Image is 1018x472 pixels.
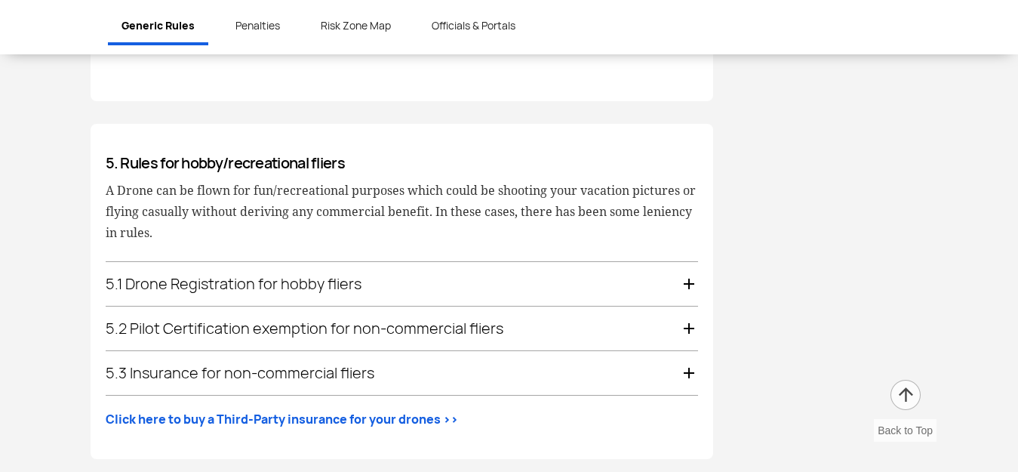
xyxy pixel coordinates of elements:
a: Risk Zone Map [307,9,404,42]
div: 5.3 Insurance for non-commercial fliers [106,351,698,395]
a: Penalties [222,9,294,42]
div: 5.2 Pilot Certification exemption for non-commercial fliers [106,307,698,350]
a: Officials & Portals [418,9,529,42]
img: ic_arrow-up.png [889,378,922,412]
div: Back to Top [874,419,936,442]
div: 5.1 Drone Registration for hobby fliers [106,262,698,306]
h4: 5. Rules for hobby/recreational fliers [106,154,698,172]
a: Click here to buy a Third-Party insurance for your drones >> [106,411,458,429]
p: A Drone can be flown for fun/recreational purposes which could be shooting your vacation pictures... [106,180,698,243]
a: Generic Rules [108,9,208,45]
